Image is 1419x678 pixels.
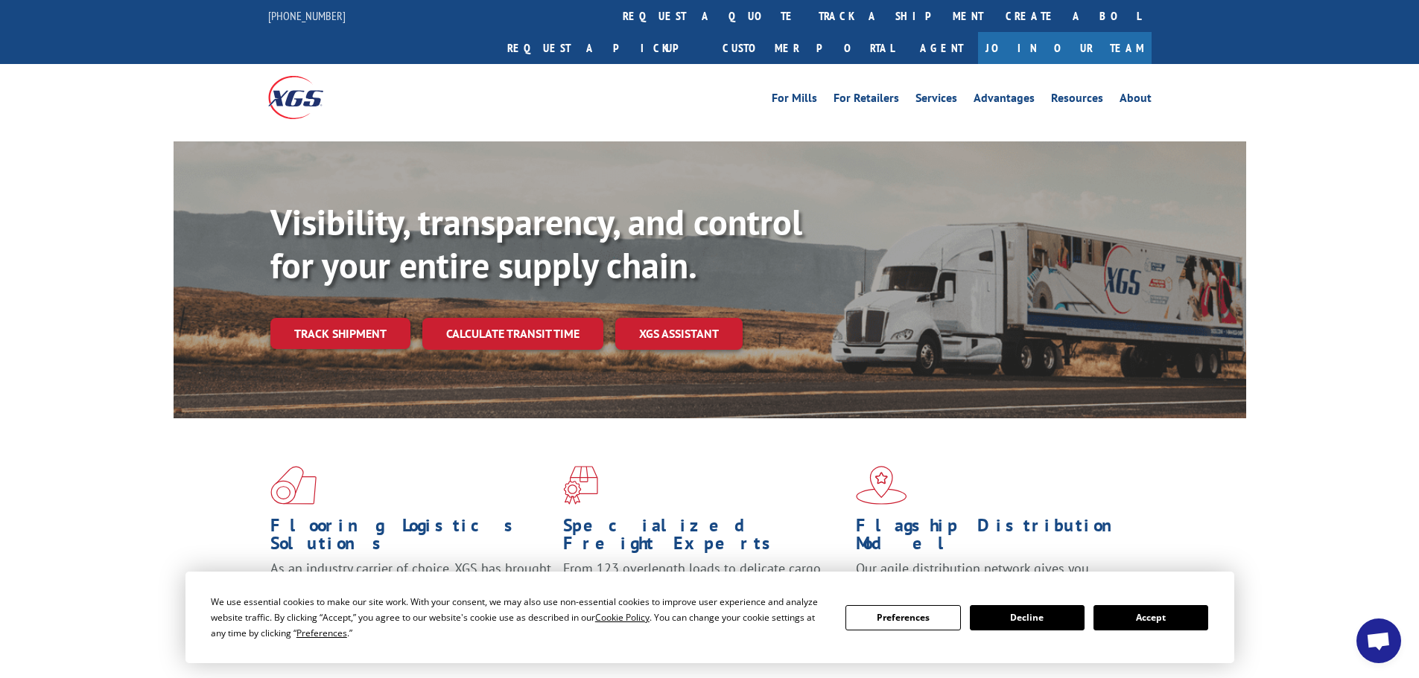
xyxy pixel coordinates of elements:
[496,32,711,64] a: Request a pickup
[834,92,899,109] a: For Retailers
[915,92,957,109] a: Services
[270,517,552,560] h1: Flooring Logistics Solutions
[422,318,603,350] a: Calculate transit time
[905,32,978,64] a: Agent
[615,318,743,350] a: XGS ASSISTANT
[595,611,650,624] span: Cookie Policy
[211,594,828,641] div: We use essential cookies to make our site work. With your consent, we may also use non-essential ...
[1120,92,1152,109] a: About
[563,517,845,560] h1: Specialized Freight Experts
[1051,92,1103,109] a: Resources
[856,466,907,505] img: xgs-icon-flagship-distribution-model-red
[268,8,346,23] a: [PHONE_NUMBER]
[970,605,1085,630] button: Decline
[270,466,317,505] img: xgs-icon-total-supply-chain-intelligence-red
[772,92,817,109] a: For Mills
[563,560,845,626] p: From 123 overlength loads to delicate cargo, our experienced staff knows the best way to move you...
[974,92,1035,109] a: Advantages
[270,318,410,349] a: Track shipment
[185,572,1234,663] div: Cookie Consent Prompt
[1356,618,1401,663] div: Open chat
[1093,605,1208,630] button: Accept
[296,627,347,639] span: Preferences
[856,517,1137,560] h1: Flagship Distribution Model
[978,32,1152,64] a: Join Our Team
[270,199,802,288] b: Visibility, transparency, and control for your entire supply chain.
[711,32,905,64] a: Customer Portal
[856,560,1130,595] span: Our agile distribution network gives you nationwide inventory management on demand.
[845,605,960,630] button: Preferences
[270,560,551,613] span: As an industry carrier of choice, XGS has brought innovation and dedication to flooring logistics...
[563,466,598,505] img: xgs-icon-focused-on-flooring-red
